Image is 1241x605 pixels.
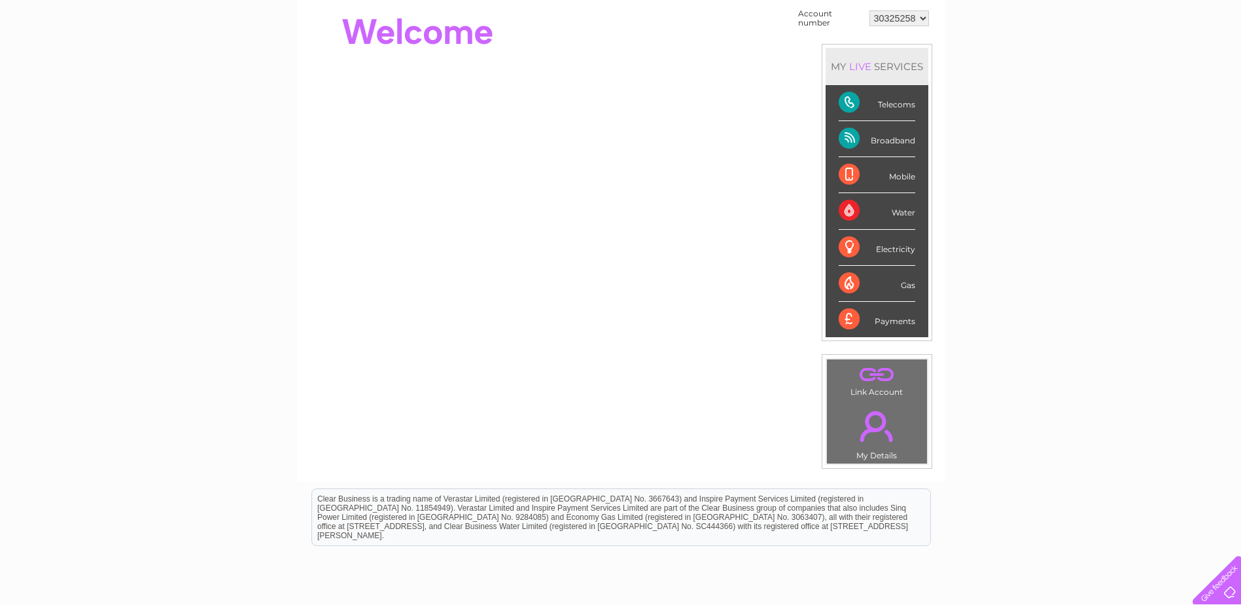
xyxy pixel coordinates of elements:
a: . [830,403,924,449]
div: Broadband [839,121,915,157]
a: 0333 014 3131 [994,7,1085,23]
div: Gas [839,266,915,302]
a: Contact [1154,56,1186,65]
a: Log out [1198,56,1229,65]
div: Mobile [839,157,915,193]
div: Telecoms [839,85,915,121]
td: Account number [795,6,866,31]
a: Water [1011,56,1036,65]
a: Energy [1043,56,1072,65]
a: Blog [1127,56,1146,65]
a: Telecoms [1080,56,1119,65]
td: My Details [826,400,928,464]
div: LIVE [847,60,874,73]
img: logo.png [43,34,110,74]
td: Link Account [826,359,928,400]
div: Clear Business is a trading name of Verastar Limited (registered in [GEOGRAPHIC_DATA] No. 3667643... [312,7,930,64]
div: Water [839,193,915,229]
div: MY SERVICES [826,48,928,85]
div: Electricity [839,230,915,266]
div: Payments [839,302,915,337]
a: . [830,363,924,386]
